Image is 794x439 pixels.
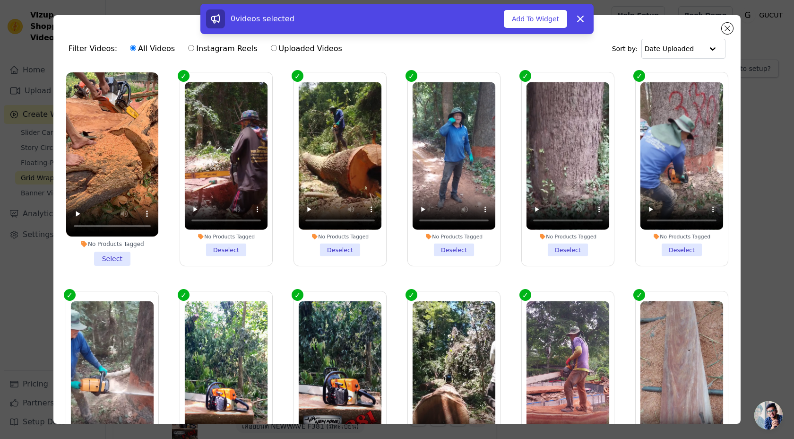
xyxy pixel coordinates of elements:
div: No Products Tagged [526,233,610,240]
div: Keywords by Traffic [106,56,156,62]
div: v 4.0.25 [26,15,46,23]
img: logo_orange.svg [15,15,23,23]
span: 0 videos selected [231,14,294,23]
div: No Products Tagged [413,233,496,240]
div: No Products Tagged [185,233,268,240]
img: tab_domain_overview_orange.svg [27,55,35,62]
div: No Products Tagged [640,233,724,240]
div: No Products Tagged [66,240,158,248]
img: website_grey.svg [15,25,23,32]
img: tab_keywords_by_traffic_grey.svg [95,55,103,62]
div: Filter Videos: [69,38,347,60]
label: Instagram Reels [188,43,258,55]
div: Domain: [DOMAIN_NAME] [25,25,104,32]
div: No Products Tagged [299,233,382,240]
button: Add To Widget [504,10,567,28]
div: Sort by: [612,39,726,59]
div: คำแนะนำเมื่อวางเมาส์เหนือปุ่มเปิด [754,401,783,430]
div: Domain Overview [38,56,85,62]
label: Uploaded Videos [270,43,343,55]
label: All Videos [129,43,175,55]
